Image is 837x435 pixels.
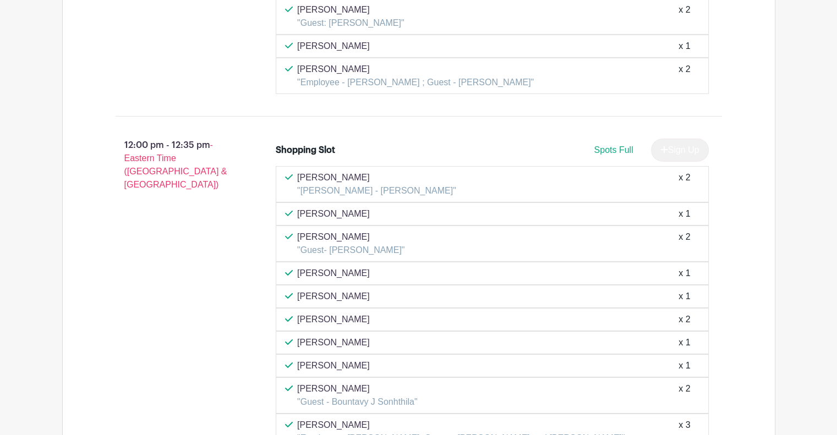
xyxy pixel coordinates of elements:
div: x 2 [679,3,690,30]
p: [PERSON_NAME] [297,313,370,326]
div: x 2 [679,382,690,409]
div: x 1 [679,40,690,53]
p: "Guest: [PERSON_NAME]" [297,16,404,30]
p: [PERSON_NAME] [297,267,370,280]
p: [PERSON_NAME] [297,359,370,372]
p: "Employee - [PERSON_NAME] ; Guest - [PERSON_NAME]" [297,76,534,89]
p: [PERSON_NAME] [297,40,370,53]
span: Spots Full [594,145,633,155]
p: [PERSON_NAME] [297,382,418,395]
div: x 1 [679,207,690,221]
p: [PERSON_NAME] [297,207,370,221]
p: [PERSON_NAME] [297,290,370,303]
span: - Eastern Time ([GEOGRAPHIC_DATA] & [GEOGRAPHIC_DATA]) [124,140,227,189]
div: Shopping Slot [276,144,335,157]
p: [PERSON_NAME] [297,230,404,244]
p: 12:00 pm - 12:35 pm [98,134,259,196]
div: x 2 [679,313,690,326]
p: [PERSON_NAME] [297,3,404,16]
p: [PERSON_NAME] [297,419,625,432]
div: x 1 [679,359,690,372]
div: x 1 [679,267,690,280]
div: x 1 [679,336,690,349]
p: "Guest- [PERSON_NAME]" [297,244,404,257]
p: "[PERSON_NAME] - [PERSON_NAME]" [297,184,456,197]
div: x 2 [679,171,690,197]
p: [PERSON_NAME] [297,336,370,349]
div: x 2 [679,63,690,89]
p: [PERSON_NAME] [297,171,456,184]
div: x 2 [679,230,690,257]
div: x 1 [679,290,690,303]
p: "Guest - Bountavy J Sonhthila" [297,395,418,409]
p: [PERSON_NAME] [297,63,534,76]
